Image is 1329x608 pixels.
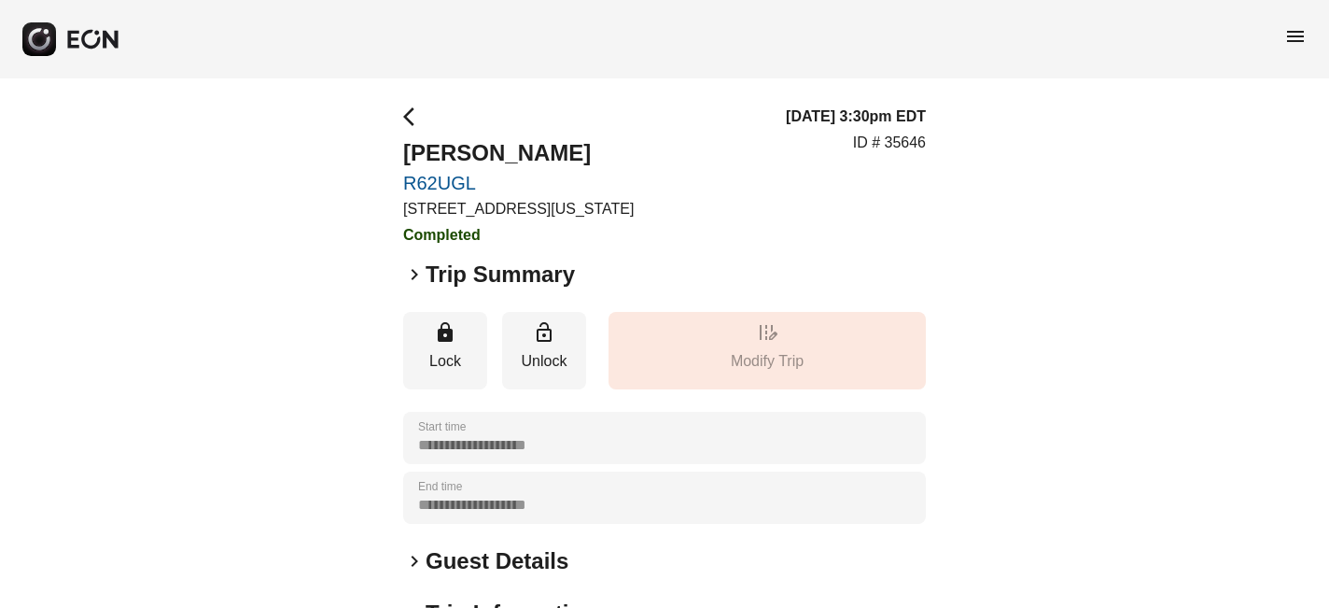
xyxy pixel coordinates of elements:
span: arrow_back_ios [403,106,426,128]
p: ID # 35646 [853,132,926,154]
span: menu [1284,25,1307,48]
span: keyboard_arrow_right [403,263,426,286]
p: Unlock [511,350,577,373]
p: [STREET_ADDRESS][US_STATE] [403,198,634,220]
span: lock_open [533,321,555,344]
h3: Completed [403,224,634,247]
h2: Trip Summary [426,260,575,290]
span: lock [434,321,456,344]
button: Unlock [502,312,586,389]
button: Lock [403,312,487,389]
h2: Guest Details [426,546,568,576]
a: R62UGL [403,172,634,194]
p: Lock [413,350,478,373]
span: keyboard_arrow_right [403,550,426,573]
h3: [DATE] 3:30pm EDT [786,106,926,128]
h2: [PERSON_NAME] [403,138,634,168]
